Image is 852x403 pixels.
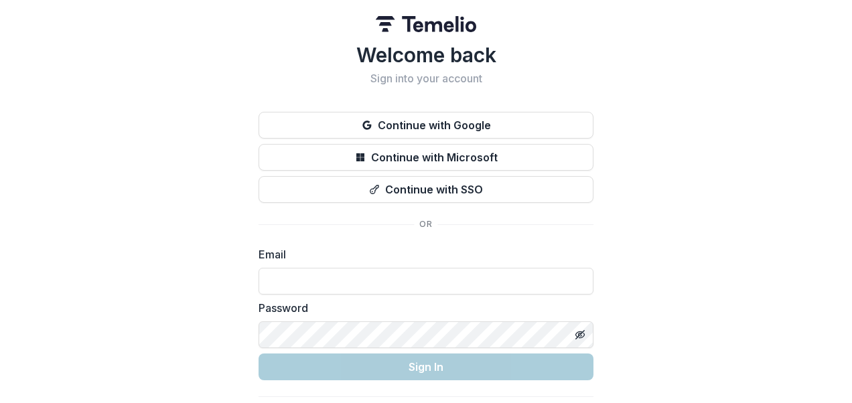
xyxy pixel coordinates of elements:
[259,72,593,85] h2: Sign into your account
[259,246,585,262] label: Email
[259,43,593,67] h1: Welcome back
[569,324,591,345] button: Toggle password visibility
[259,300,585,316] label: Password
[259,112,593,139] button: Continue with Google
[259,176,593,203] button: Continue with SSO
[259,353,593,380] button: Sign In
[376,16,476,32] img: Temelio
[259,144,593,171] button: Continue with Microsoft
